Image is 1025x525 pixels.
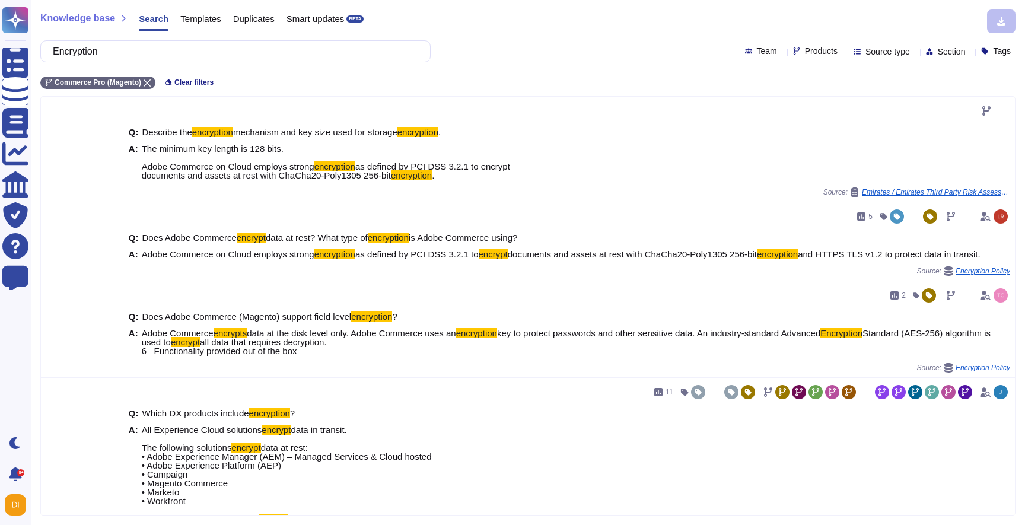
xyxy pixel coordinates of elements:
span: Source: [917,363,1010,373]
span: Adobe Commerce [142,328,214,338]
span: as defined by PCI DSS 3.2.1 to encrypt documents and assets at rest with ChaCha20-Poly1305 256-bit [142,161,510,180]
span: Encryption Policy [956,268,1010,275]
span: Clear filters [174,79,214,86]
b: A: [129,329,138,355]
span: Which DX products include [142,408,249,418]
mark: encrypts [214,328,247,338]
b: Q: [129,409,139,418]
img: user [5,494,26,516]
span: Standard (AES-256) algorithm is used to [142,328,991,347]
span: Duplicates [233,14,275,23]
span: Search [139,14,168,23]
b: A: [129,250,138,259]
span: mechanism and key size used for storage [233,127,397,137]
span: Source: [917,266,1010,276]
span: documents and assets at rest with ChaCha20-Poly1305 256-bit [508,249,757,259]
span: Products [805,47,838,55]
span: all data that requires decryption. 6 Functionality provided out of the box [142,337,327,356]
mark: encrypt [479,249,508,259]
span: data at rest? What type of [266,233,368,243]
mark: encryption [192,127,233,137]
span: Source: [823,187,1010,197]
span: Adobe Commerce on Cloud employs strong [142,249,314,259]
span: Knowledge base [40,14,115,23]
span: Encryption Policy [956,364,1010,371]
span: 11 [666,389,673,396]
span: 5 [868,213,873,220]
mark: encryption [314,249,355,259]
mark: encryption [249,408,290,418]
mark: encrypt [171,337,200,347]
div: 9+ [17,469,24,476]
span: All Experience Cloud solutions [142,425,262,435]
mark: encrypt [231,443,260,453]
img: user [994,385,1008,399]
span: Smart updates [287,14,345,23]
span: data at the disk level only. Adobe Commerce uses an [247,328,456,338]
span: Templates [180,14,221,23]
span: is Adobe Commerce using? [409,233,517,243]
span: Team [757,47,777,55]
span: The minimum key length is 128 bits. Adobe Commerce on Cloud employs strong [142,144,314,171]
mark: encryption [351,311,392,322]
span: . [438,127,441,137]
span: Source type [865,47,910,56]
mark: encryption [456,328,497,338]
span: Tags [993,47,1011,55]
b: A: [129,144,138,180]
span: Describe the [142,127,192,137]
img: user [994,288,1008,303]
mark: encrypt [262,425,291,435]
input: Search a question or template... [47,41,418,62]
b: Q: [129,128,139,136]
mark: Encryption [820,328,862,338]
mark: encrypt [237,233,266,243]
span: Does Adobe Commerce [142,233,237,243]
mark: encrypt [259,514,288,524]
span: data at rest: • Adobe Experience Manager (AEM) – Managed Services & Cloud hosted • Adobe Experien... [142,443,432,524]
span: ? [290,408,295,418]
span: and HTTPS TLS v1.2 to protect data in transit. [798,249,980,259]
span: ? [392,311,397,322]
b: Q: [129,312,139,321]
mark: encryption [368,233,409,243]
div: BETA [346,15,364,23]
button: user [2,492,34,518]
span: Commerce Pro (Magento) [55,79,141,86]
span: . [432,170,434,180]
span: Emirates / Emirates Third Party Risk Assessment Questionnaire [862,189,1010,196]
b: Q: [129,233,139,242]
span: as defined by PCI DSS 3.2.1 to [355,249,479,259]
span: 2 [902,292,906,299]
span: key to protect passwords and other sensitive data. An industry-standard Advanced [497,328,820,338]
mark: encryption [397,127,438,137]
span: Does Adobe Commerce (Magento) support field level [142,311,352,322]
img: user [994,209,1008,224]
mark: encryption [391,170,432,180]
mark: encryption [314,161,355,171]
span: Section [938,47,966,56]
mark: encryption [757,249,798,259]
